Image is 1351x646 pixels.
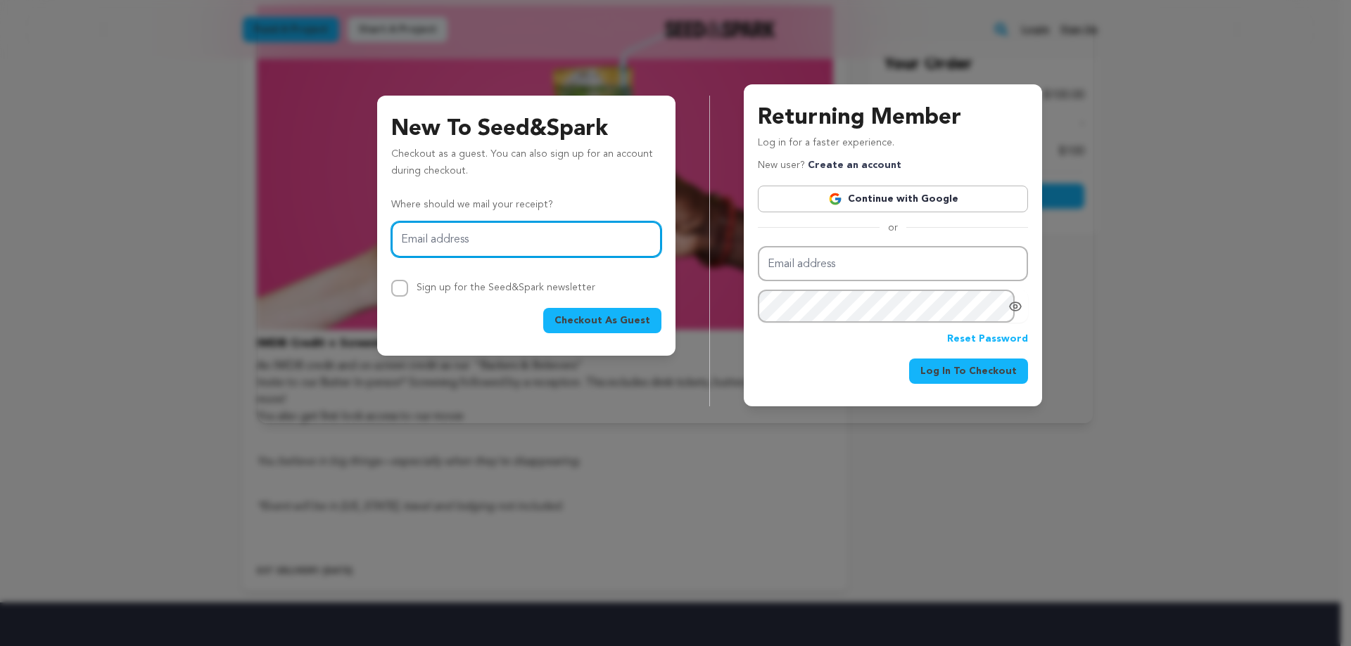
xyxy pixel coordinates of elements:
label: Sign up for the Seed&Spark newsletter [417,283,595,292]
img: Google logo [828,192,842,206]
h3: New To Seed&Spark [391,112,661,146]
a: Show password as plain text. Warning: this will display your password on the screen. [1008,299,1022,314]
h3: Returning Member [758,101,1028,135]
p: New user? [758,157,901,174]
input: Email address [758,246,1028,282]
button: Log In To Checkout [909,358,1028,384]
span: or [880,221,906,235]
span: Log In To Checkout [920,364,1017,378]
input: Email address [391,221,661,257]
a: Create an account [808,160,901,170]
a: Continue with Google [758,186,1028,212]
a: Reset Password [947,331,1028,348]
p: Checkout as a guest. You can also sign up for an account during checkout. [391,146,661,186]
span: Checkout As Guest [554,314,650,328]
p: Where should we mail your receipt? [391,197,661,214]
button: Checkout As Guest [543,308,661,333]
p: Log in for a faster experience. [758,135,1028,157]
